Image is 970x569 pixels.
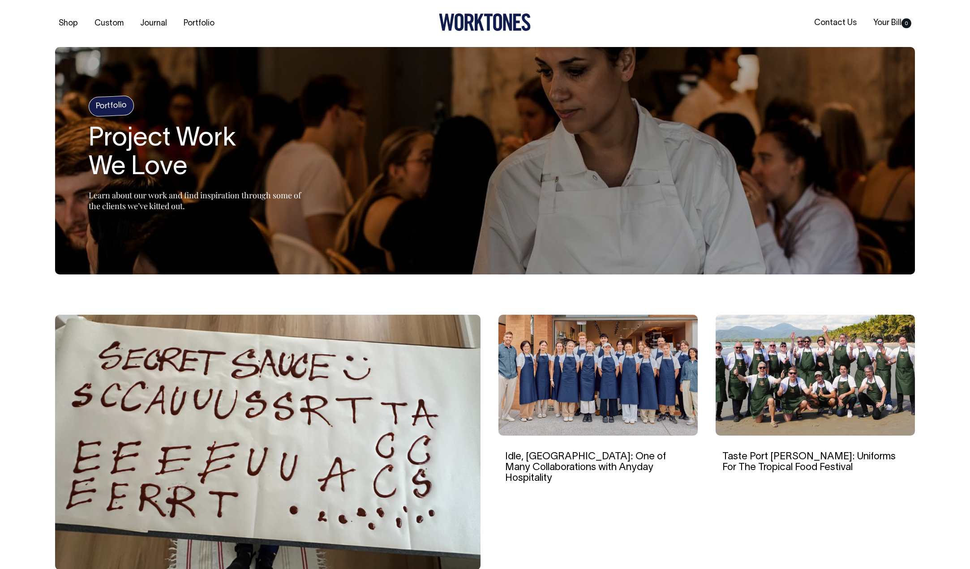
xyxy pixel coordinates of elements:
a: Portfolio [180,16,218,31]
h4: Portfolio [88,95,134,117]
h1: Project Work We Love [89,125,313,182]
a: Shop [55,16,82,31]
a: Taste Port [PERSON_NAME]: Uniforms For The Tropical Food Festival [722,452,896,472]
a: Custom [91,16,127,31]
a: Contact Us [811,16,860,30]
a: Your Bill0 [870,16,915,30]
img: Idle, Brisbane: One of Many Collaborations with Anyday Hospitality [498,315,698,436]
p: Learn about our work and find inspiration through some of the clients we’ve kitted out. [89,190,313,211]
span: 0 [901,18,911,28]
img: Taste Port Douglas: Uniforms For The Tropical Food Festival [716,315,915,436]
a: Journal [137,16,171,31]
a: Idle, [GEOGRAPHIC_DATA]: One of Many Collaborations with Anyday Hospitality [505,452,666,483]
